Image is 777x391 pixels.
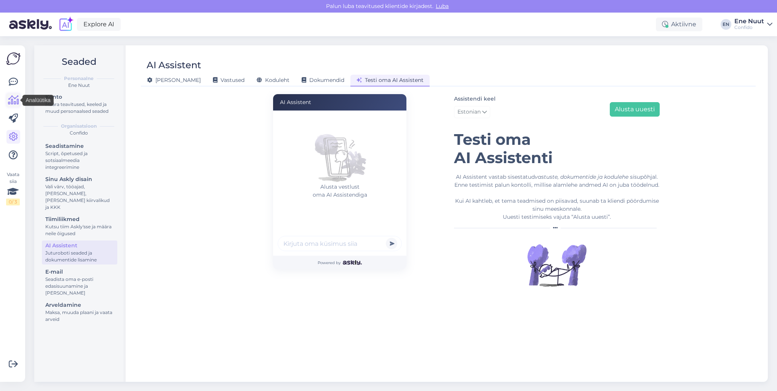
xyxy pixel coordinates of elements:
[147,77,201,83] span: [PERSON_NAME]
[42,92,117,116] a: KontoMäära teavitused, keeled ja muud personaalsed seaded
[45,276,114,296] div: Seadista oma e-posti edasisuunamine ja [PERSON_NAME]
[656,18,702,31] div: Aktiivne
[734,18,764,24] div: Ene Nuut
[343,260,361,265] img: Askly
[58,16,74,32] img: explore-ai
[45,250,114,263] div: Juturoboti seaded ja dokumentide lisamine
[42,174,117,212] a: Sinu Askly disainVali värv, tööajad, [PERSON_NAME], [PERSON_NAME] kiirvalikud ja KKK
[6,171,20,205] div: Vaata siia
[721,19,731,30] div: EN
[42,300,117,324] a: ArveldamineMaksa, muuda plaani ja vaata arveid
[278,183,402,199] p: Alusta vestlust oma AI Assistendiga
[45,142,114,150] div: Seadistamine
[6,51,21,66] img: Askly Logo
[42,141,117,172] a: SeadistamineScript, õpetused ja sotsiaalmeedia integreerimine
[61,123,97,130] b: Organisatsioon
[42,267,117,298] a: E-mailSeadista oma e-posti edasisuunamine ja [PERSON_NAME]
[213,77,245,83] span: Vastused
[64,75,94,82] b: Personaalne
[22,95,53,106] div: Analüütika
[45,242,114,250] div: AI Assistent
[278,236,402,251] input: Kirjuta oma küsimus siia
[433,3,451,10] span: Luba
[535,173,640,180] i: vastuste, dokumentide ja kodulehe sisu
[526,235,587,296] img: Illustration
[42,240,117,264] a: AI AssistentJuturoboti seaded ja dokumentide lisamine
[734,24,764,30] div: Confido
[318,260,361,266] span: Powered by
[302,77,344,83] span: Dokumendid
[734,18,772,30] a: Ene NuutConfido
[45,101,114,115] div: Määra teavitused, keeled ja muud personaalsed seaded
[45,301,114,309] div: Arveldamine
[454,106,490,118] a: Estonian
[45,175,114,183] div: Sinu Askly disain
[45,215,114,223] div: Tiimiliikmed
[45,223,114,237] div: Kutsu tiim Askly'sse ja määra neile õigused
[454,173,660,221] div: AI Assistent vastab sisestatud põhjal. Enne testimist palun kontolli, millise alamlehe andmed AI ...
[454,95,496,103] label: Assistendi keel
[6,199,20,205] div: 0 / 3
[357,77,424,83] span: Testi oma AI Assistent
[40,54,117,69] h2: Seaded
[610,102,660,117] button: Alusta uuesti
[457,108,481,116] span: Estonian
[42,214,117,238] a: TiimiliikmedKutsu tiim Askly'sse ja määra neile õigused
[40,82,117,89] div: Ene Nuut
[45,150,114,171] div: Script, õpetused ja sotsiaalmeedia integreerimine
[273,94,406,111] div: AI Assistent
[309,122,370,183] img: No chats
[77,18,121,31] a: Explore AI
[257,77,289,83] span: Koduleht
[45,93,114,101] div: Konto
[40,130,117,136] div: Confido
[45,268,114,276] div: E-mail
[45,309,114,323] div: Maksa, muuda plaani ja vaata arveid
[147,58,201,72] div: AI Assistent
[45,183,114,211] div: Vali värv, tööajad, [PERSON_NAME], [PERSON_NAME] kiirvalikud ja KKK
[454,130,660,167] h1: Testi oma AI Assistenti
